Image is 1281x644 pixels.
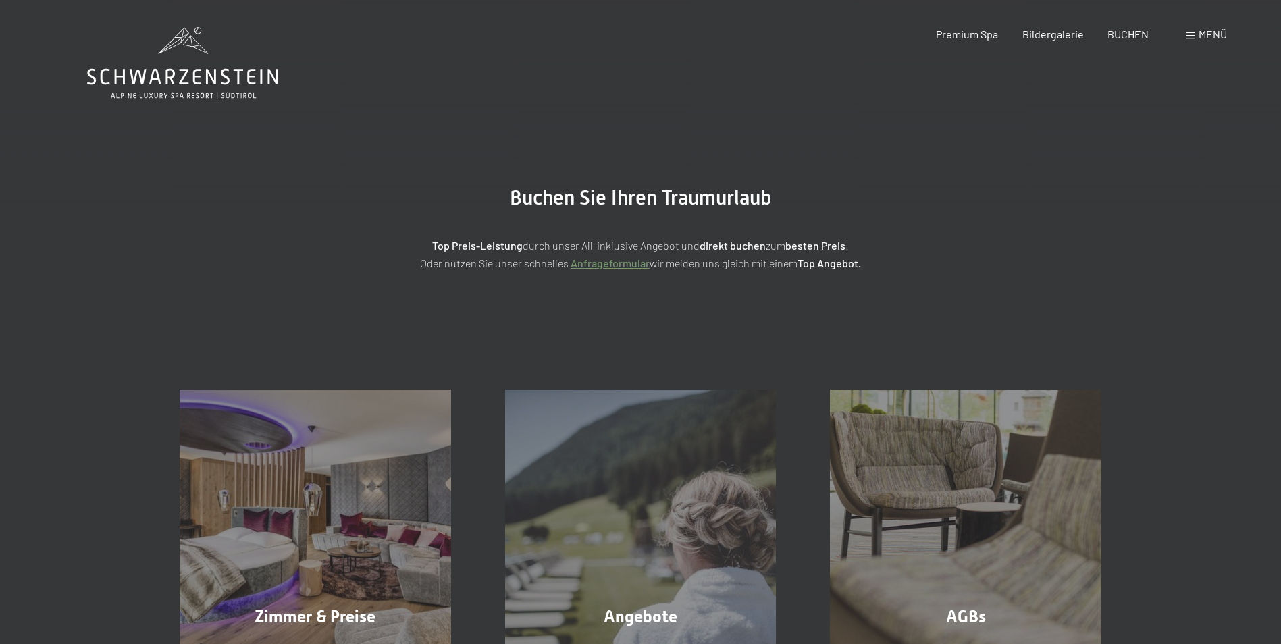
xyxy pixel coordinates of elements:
span: Menü [1199,28,1227,41]
strong: Top Angebot. [798,257,861,269]
a: BUCHEN [1107,28,1149,41]
span: Zimmer & Preise [255,607,375,626]
strong: direkt buchen [700,239,766,252]
span: Angebote [604,607,677,626]
strong: besten Preis [785,239,845,252]
a: Anfrageformular [571,257,650,269]
strong: Top Preis-Leistung [432,239,523,252]
a: Premium Spa [936,28,998,41]
p: durch unser All-inklusive Angebot und zum ! Oder nutzen Sie unser schnelles wir melden uns gleich... [303,237,978,271]
a: Bildergalerie [1022,28,1084,41]
span: Buchen Sie Ihren Traumurlaub [510,186,772,209]
span: AGBs [946,607,986,626]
